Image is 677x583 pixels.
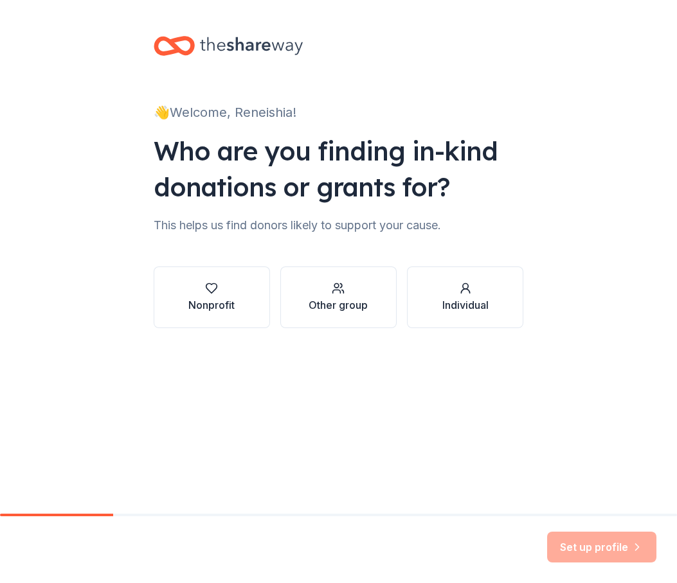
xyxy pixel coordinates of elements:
div: Nonprofit [188,297,235,313]
button: Nonprofit [154,266,270,328]
div: Individual [442,297,489,313]
button: Individual [407,266,523,328]
div: Who are you finding in-kind donations or grants for? [154,133,524,205]
button: Other group [280,266,397,328]
div: 👋 Welcome, Reneishia! [154,102,524,123]
div: Other group [309,297,368,313]
div: This helps us find donors likely to support your cause. [154,215,524,236]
